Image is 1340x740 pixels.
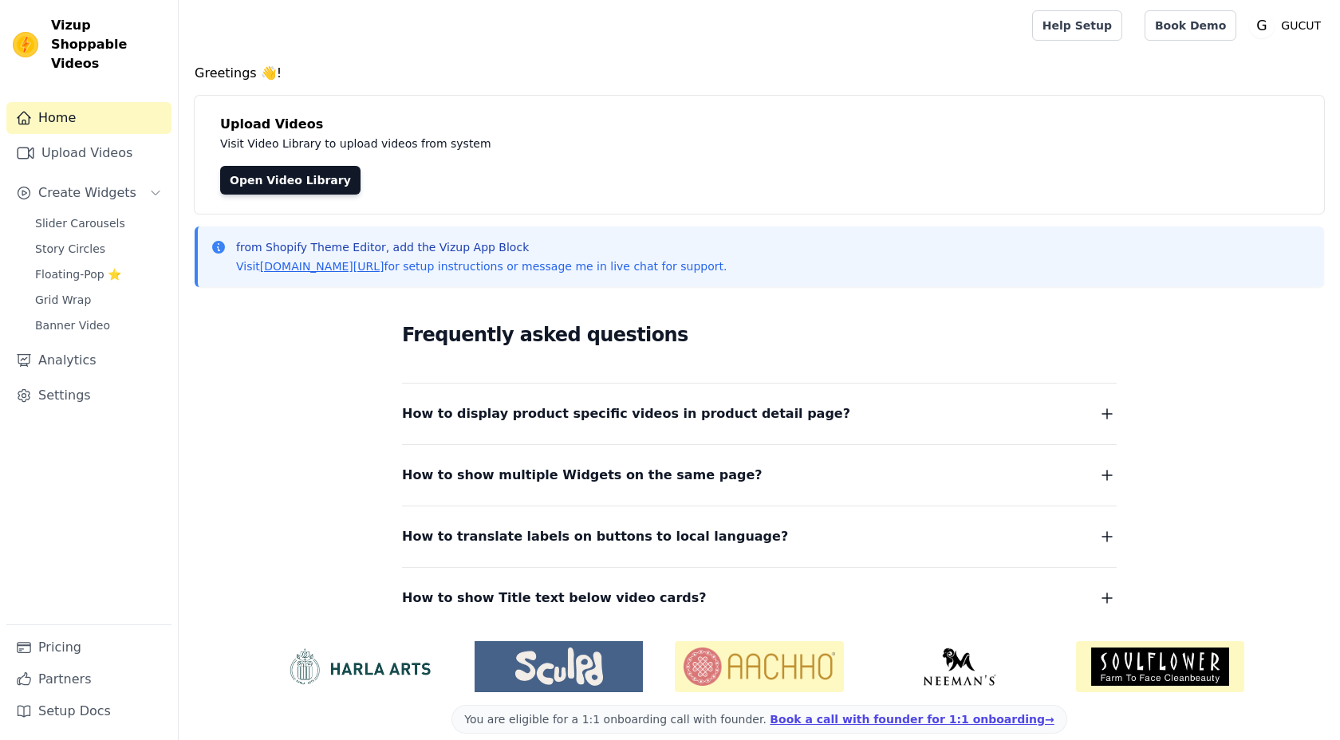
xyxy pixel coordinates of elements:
[6,102,171,134] a: Home
[1275,11,1327,40] p: GUCUT
[1032,10,1122,41] a: Help Setup
[402,587,1117,609] button: How to show Title text below video cards?
[402,587,707,609] span: How to show Title text below video cards?
[402,525,788,548] span: How to translate labels on buttons to local language?
[26,314,171,337] a: Banner Video
[6,344,171,376] a: Analytics
[6,632,171,663] a: Pricing
[35,215,125,231] span: Slider Carousels
[274,647,443,686] img: HarlaArts
[51,16,165,73] span: Vizup Shoppable Videos
[6,177,171,209] button: Create Widgets
[876,647,1044,686] img: Neeman's
[35,241,105,257] span: Story Circles
[1076,641,1244,692] img: Soulflower
[260,260,384,273] a: [DOMAIN_NAME][URL]
[35,317,110,333] span: Banner Video
[6,663,171,695] a: Partners
[220,115,1299,134] h4: Upload Videos
[26,263,171,285] a: Floating-Pop ⭐
[402,319,1117,351] h2: Frequently asked questions
[402,464,763,486] span: How to show multiple Widgets on the same page?
[220,134,935,153] p: Visit Video Library to upload videos from system
[26,238,171,260] a: Story Circles
[35,292,91,308] span: Grid Wrap
[402,403,850,425] span: How to display product specific videos in product detail page?
[402,464,1117,486] button: How to show multiple Widgets on the same page?
[475,647,643,686] img: Sculpd US
[6,380,171,411] a: Settings
[195,64,1324,83] h4: Greetings 👋!
[236,258,727,274] p: Visit for setup instructions or message me in live chat for support.
[1249,11,1327,40] button: G GUCUT
[236,239,727,255] p: from Shopify Theme Editor, add the Vizup App Block
[38,183,136,203] span: Create Widgets
[26,212,171,234] a: Slider Carousels
[13,32,38,57] img: Vizup
[6,137,171,169] a: Upload Videos
[402,525,1117,548] button: How to translate labels on buttons to local language?
[402,403,1117,425] button: How to display product specific videos in product detail page?
[1145,10,1236,41] a: Book Demo
[220,166,361,195] a: Open Video Library
[1257,18,1267,33] text: G
[675,641,843,692] img: Aachho
[770,713,1054,726] a: Book a call with founder for 1:1 onboarding
[26,289,171,311] a: Grid Wrap
[35,266,121,282] span: Floating-Pop ⭐
[6,695,171,727] a: Setup Docs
